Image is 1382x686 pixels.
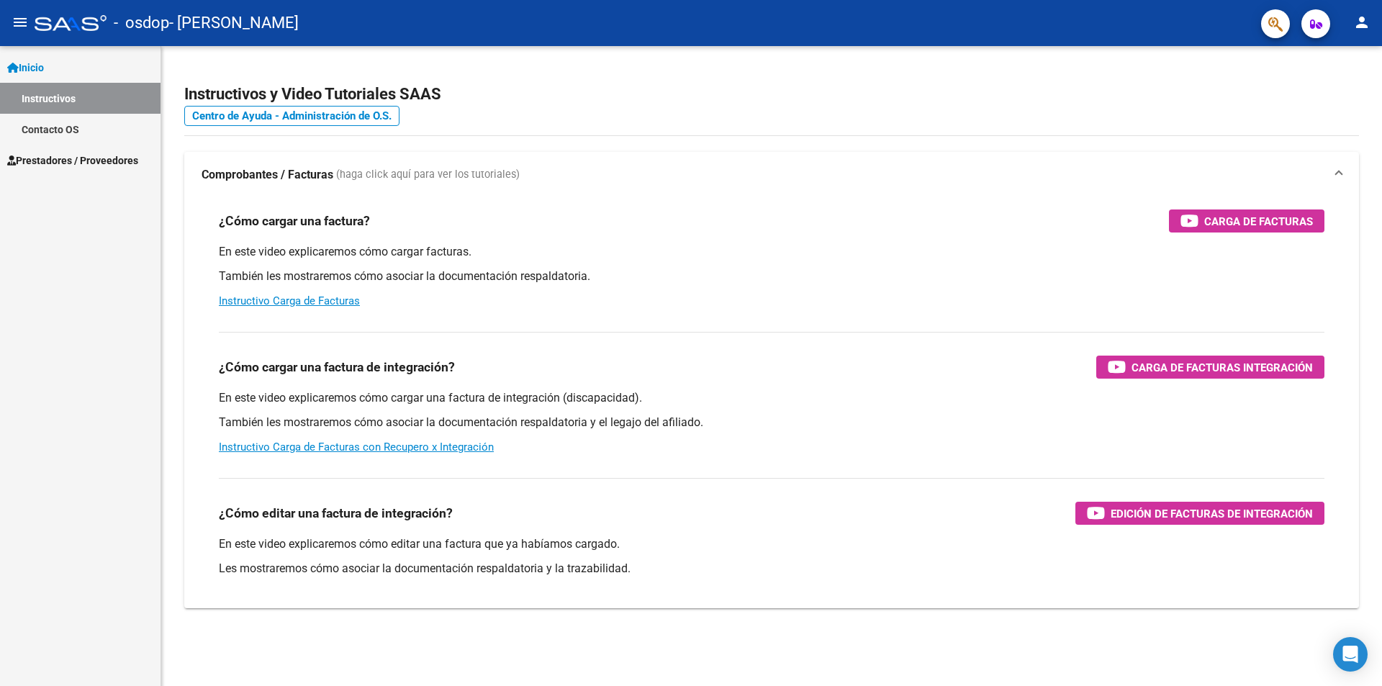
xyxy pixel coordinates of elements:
span: Carga de Facturas [1204,212,1313,230]
strong: Comprobantes / Facturas [202,167,333,183]
p: En este video explicaremos cómo cargar facturas. [219,244,1324,260]
button: Carga de Facturas Integración [1096,356,1324,379]
h3: ¿Cómo editar una factura de integración? [219,503,453,523]
span: - osdop [114,7,169,39]
p: En este video explicaremos cómo editar una factura que ya habíamos cargado. [219,536,1324,552]
mat-icon: menu [12,14,29,31]
button: Carga de Facturas [1169,209,1324,233]
p: Les mostraremos cómo asociar la documentación respaldatoria y la trazabilidad. [219,561,1324,577]
h3: ¿Cómo cargar una factura de integración? [219,357,455,377]
p: También les mostraremos cómo asociar la documentación respaldatoria y el legajo del afiliado. [219,415,1324,430]
div: Comprobantes / Facturas (haga click aquí para ver los tutoriales) [184,198,1359,608]
mat-icon: person [1353,14,1370,31]
a: Instructivo Carga de Facturas con Recupero x Integración [219,441,494,453]
a: Centro de Ayuda - Administración de O.S. [184,106,399,126]
h3: ¿Cómo cargar una factura? [219,211,370,231]
span: - [PERSON_NAME] [169,7,299,39]
span: Carga de Facturas Integración [1132,358,1313,376]
p: En este video explicaremos cómo cargar una factura de integración (discapacidad). [219,390,1324,406]
mat-expansion-panel-header: Comprobantes / Facturas (haga click aquí para ver los tutoriales) [184,152,1359,198]
button: Edición de Facturas de integración [1075,502,1324,525]
span: Edición de Facturas de integración [1111,505,1313,523]
a: Instructivo Carga de Facturas [219,294,360,307]
span: Inicio [7,60,44,76]
span: Prestadores / Proveedores [7,153,138,168]
p: También les mostraremos cómo asociar la documentación respaldatoria. [219,268,1324,284]
span: (haga click aquí para ver los tutoriales) [336,167,520,183]
h2: Instructivos y Video Tutoriales SAAS [184,81,1359,108]
div: Open Intercom Messenger [1333,637,1368,672]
